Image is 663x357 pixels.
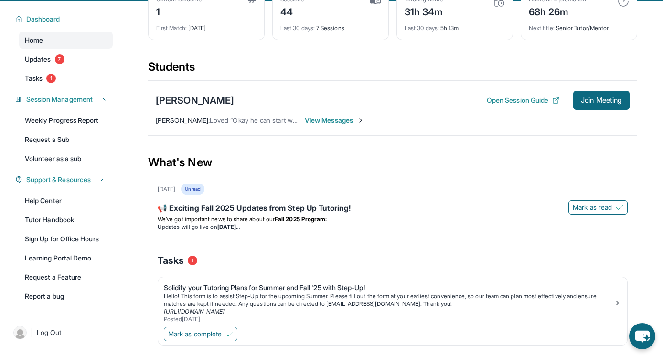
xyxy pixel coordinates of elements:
span: Tasks [25,74,43,83]
button: Mark as complete [164,327,237,341]
button: chat-button [629,323,655,349]
div: [DATE] [158,185,175,193]
a: Request a Feature [19,269,113,286]
span: Join Meeting [581,97,622,103]
img: Chevron-Right [357,117,364,124]
span: 1 [188,256,197,265]
a: Home [19,32,113,49]
li: Updates will go live on [158,223,628,231]
a: Weekly Progress Report [19,112,113,129]
span: We’ve got important news to share about our [158,216,275,223]
p: Hello! This form is to assist Step-Up for the upcoming Summer. Please fill out the form at your e... [164,292,614,308]
img: user-img [13,326,27,339]
span: Mark as read [573,203,612,212]
span: Last 30 days : [405,24,439,32]
div: Unread [181,184,204,195]
a: Learning Portal Demo [19,249,113,267]
div: Senior Tutor/Mentor [529,19,629,32]
span: Log Out [37,328,62,337]
button: Session Management [22,95,107,104]
span: Tasks [158,254,184,267]
span: First Match : [156,24,187,32]
strong: Fall 2025 Program: [275,216,327,223]
button: Open Session Guide [487,96,560,105]
img: Mark as complete [225,330,233,338]
a: Report a bug [19,288,113,305]
img: Mark as read [616,204,623,211]
span: 7 [55,54,64,64]
span: Home [25,35,43,45]
a: [URL][DOMAIN_NAME] [164,308,225,315]
a: Sign Up for Office Hours [19,230,113,248]
span: Last 30 days : [280,24,315,32]
button: Dashboard [22,14,107,24]
span: View Messages [305,116,364,125]
a: Tutor Handbook [19,211,113,228]
div: Solidify your Tutoring Plans for Summer and Fall '25 with Step-Up! [164,283,614,292]
a: Tasks1 [19,70,113,87]
span: Support & Resources [26,175,91,184]
span: Next title : [529,24,555,32]
div: 68h 26m [529,3,586,19]
button: Join Meeting [573,91,630,110]
a: |Log Out [10,322,113,343]
div: 📢 Exciting Fall 2025 Updates from Step Up Tutoring! [158,202,628,216]
span: [PERSON_NAME] : [156,116,210,124]
a: Request a Sub [19,131,113,148]
a: Updates7 [19,51,113,68]
span: Mark as complete [168,329,222,339]
div: 7 Sessions [280,19,381,32]
div: 44 [280,3,304,19]
span: Session Management [26,95,93,104]
div: [PERSON_NAME] [156,94,234,107]
div: 5h 13m [405,19,505,32]
span: Updates [25,54,51,64]
a: Volunteer as a sub [19,150,113,167]
div: What's New [148,141,637,184]
span: | [31,327,33,338]
strong: [DATE] [217,223,240,230]
a: Solidify your Tutoring Plans for Summer and Fall '25 with Step-Up!Hello! This form is to assist S... [158,277,627,325]
span: Dashboard [26,14,60,24]
div: [DATE] [156,19,257,32]
button: Support & Resources [22,175,107,184]
span: Loved “Okay he can start whenever since I told him and he logged in” [210,116,420,124]
div: Students [148,59,637,80]
div: 1 [156,3,202,19]
div: 31h 34m [405,3,443,19]
span: 1 [46,74,56,83]
button: Mark as read [568,200,628,215]
div: Posted [DATE] [164,315,614,323]
a: Help Center [19,192,113,209]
